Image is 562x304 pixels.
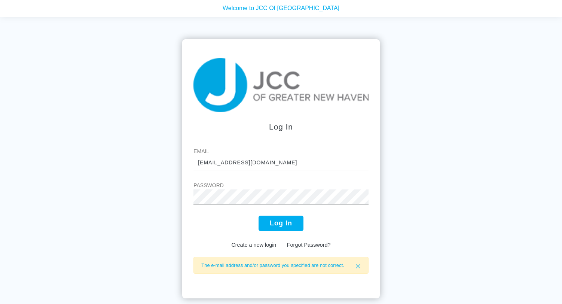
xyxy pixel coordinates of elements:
label: Password [193,182,369,189]
span: × [355,261,361,271]
label: Email [193,148,369,155]
img: taiji-logo.png [193,58,369,112]
button: Close [348,257,368,275]
input: johnny@email.com [193,155,369,170]
div: The e-mail address and/or password you specified are not correct. [193,257,369,274]
button: Log In [259,216,303,231]
p: Welcome to JCC Of [GEOGRAPHIC_DATA] [6,1,556,11]
div: Log In [193,121,369,133]
a: Create a new login [231,242,276,248]
a: Forgot Password? [287,242,331,248]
